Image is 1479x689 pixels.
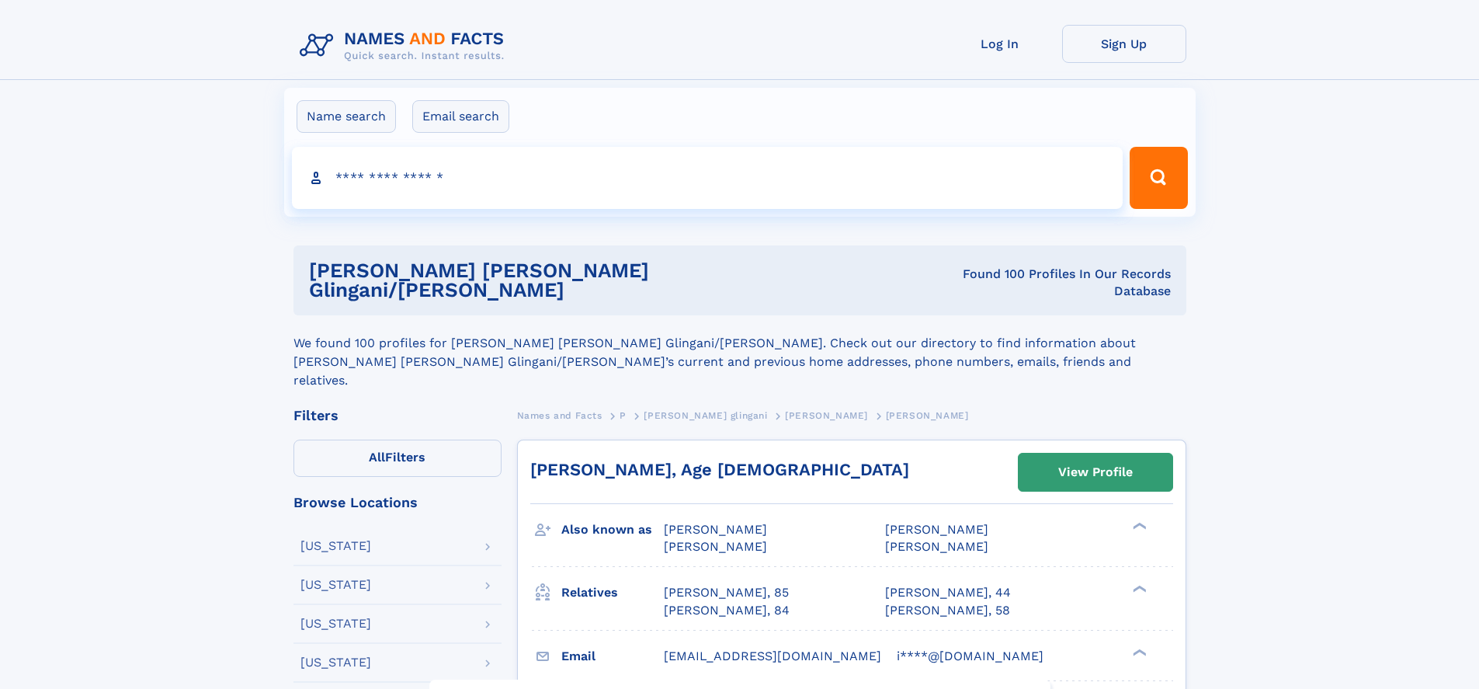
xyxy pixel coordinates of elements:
label: Name search [297,100,396,133]
span: [PERSON_NAME] [885,522,988,537]
div: View Profile [1058,454,1133,490]
h3: Email [561,643,664,670]
button: Search Button [1130,147,1187,209]
a: [PERSON_NAME], Age [DEMOGRAPHIC_DATA] [530,460,909,479]
div: [US_STATE] [300,656,371,669]
div: [US_STATE] [300,540,371,552]
a: Log In [938,25,1062,63]
div: Browse Locations [293,496,502,510]
a: Names and Facts [517,405,602,425]
a: Sign Up [1062,25,1186,63]
span: [PERSON_NAME] [664,522,767,537]
h3: Also known as [561,517,664,543]
a: [PERSON_NAME] glingani [644,405,767,425]
a: [PERSON_NAME], 44 [885,584,1011,601]
span: [PERSON_NAME] [886,410,969,421]
a: [PERSON_NAME], 85 [664,584,789,601]
h3: Relatives [561,579,664,606]
div: [US_STATE] [300,618,371,630]
div: [US_STATE] [300,579,371,591]
div: ❯ [1129,584,1147,594]
a: [PERSON_NAME] [785,405,868,425]
div: Found 100 Profiles In Our Records Database [904,266,1171,300]
label: Filters [293,440,502,477]
h1: [PERSON_NAME] [PERSON_NAME] Glingani/[PERSON_NAME] [309,261,904,300]
span: [PERSON_NAME] [664,539,767,554]
span: [PERSON_NAME] glingani [644,410,767,421]
label: Email search [412,100,509,133]
span: [PERSON_NAME] [885,539,988,554]
a: [PERSON_NAME], 58 [885,602,1010,619]
a: [PERSON_NAME], 84 [664,602,790,619]
div: ❯ [1129,647,1147,657]
a: View Profile [1019,454,1172,491]
div: Filters [293,409,502,423]
span: P [620,410,627,421]
a: P [620,405,627,425]
div: We found 100 profiles for [PERSON_NAME] [PERSON_NAME] Glingani/[PERSON_NAME]. Check out our direc... [293,315,1186,390]
span: [PERSON_NAME] [785,410,868,421]
span: All [369,450,385,465]
input: search input [292,147,1123,209]
div: ❯ [1129,521,1147,531]
span: [EMAIL_ADDRESS][DOMAIN_NAME] [664,649,881,663]
img: Logo Names and Facts [293,25,517,67]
